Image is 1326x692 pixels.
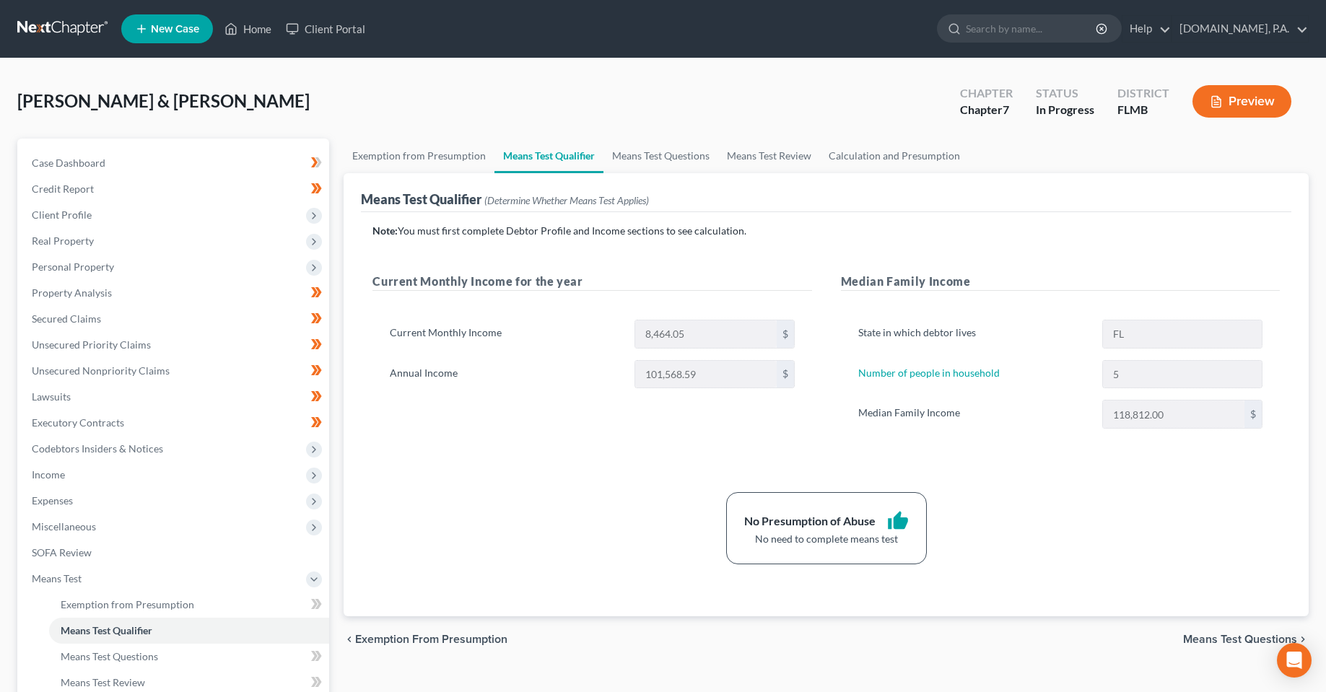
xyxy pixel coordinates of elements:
[887,510,909,532] i: thumb_up
[1297,634,1309,645] i: chevron_right
[484,194,649,206] span: (Determine Whether Means Test Applies)
[17,90,310,111] span: [PERSON_NAME] & [PERSON_NAME]
[20,150,329,176] a: Case Dashboard
[1183,634,1297,645] span: Means Test Questions
[858,367,1000,379] a: Number of people in household
[820,139,969,173] a: Calculation and Presumption
[61,650,158,662] span: Means Test Questions
[841,273,1280,291] h5: Median Family Income
[383,360,627,389] label: Annual Income
[494,139,603,173] a: Means Test Qualifier
[966,15,1098,42] input: Search by name...
[1003,102,1009,116] span: 7
[1277,643,1312,678] div: Open Intercom Messenger
[20,332,329,358] a: Unsecured Priority Claims
[32,209,92,221] span: Client Profile
[151,24,199,35] span: New Case
[49,644,329,670] a: Means Test Questions
[20,280,329,306] a: Property Analysis
[279,16,372,42] a: Client Portal
[1172,16,1308,42] a: [DOMAIN_NAME], P.A.
[851,320,1096,349] label: State in which debtor lives
[32,572,82,584] span: Means Test
[1192,85,1291,118] button: Preview
[1244,400,1262,428] div: $
[32,338,151,351] span: Unsecured Priority Claims
[32,494,73,507] span: Expenses
[61,624,152,636] span: Means Test Qualifier
[718,139,820,173] a: Means Test Review
[32,260,114,273] span: Personal Property
[372,224,1280,238] p: You must first complete Debtor Profile and Income sections to see calculation.
[372,273,811,291] h5: Current Monthly Income for the year
[49,592,329,618] a: Exemption from Presumption
[20,540,329,566] a: SOFA Review
[32,442,163,455] span: Codebtors Insiders & Notices
[603,139,718,173] a: Means Test Questions
[355,634,507,645] span: Exemption from Presumption
[20,358,329,384] a: Unsecured Nonpriority Claims
[32,364,170,377] span: Unsecured Nonpriority Claims
[344,634,355,645] i: chevron_left
[1103,320,1262,348] input: State
[777,361,794,388] div: $
[1103,400,1244,428] input: 0.00
[32,157,105,169] span: Case Dashboard
[20,410,329,436] a: Executory Contracts
[32,546,92,559] span: SOFA Review
[32,286,112,299] span: Property Analysis
[1103,361,1262,388] input: --
[32,390,71,403] span: Lawsuits
[49,618,329,644] a: Means Test Qualifier
[32,416,124,429] span: Executory Contracts
[1036,85,1094,102] div: Status
[1036,102,1094,118] div: In Progress
[635,320,777,348] input: 0.00
[960,102,1013,118] div: Chapter
[851,400,1096,429] label: Median Family Income
[217,16,279,42] a: Home
[344,139,494,173] a: Exemption from Presumption
[61,598,194,610] span: Exemption from Presumption
[32,183,94,195] span: Credit Report
[635,361,777,388] input: 0.00
[20,176,329,202] a: Credit Report
[777,320,794,348] div: $
[32,468,65,481] span: Income
[960,85,1013,102] div: Chapter
[20,384,329,410] a: Lawsuits
[32,520,96,533] span: Miscellaneous
[20,306,329,332] a: Secured Claims
[372,224,398,237] strong: Note:
[744,532,909,546] div: No need to complete means test
[1117,85,1169,102] div: District
[32,312,101,325] span: Secured Claims
[344,634,507,645] button: chevron_left Exemption from Presumption
[32,235,94,247] span: Real Property
[744,513,876,530] div: No Presumption of Abuse
[361,190,649,208] div: Means Test Qualifier
[1117,102,1169,118] div: FLMB
[1122,16,1171,42] a: Help
[1183,634,1309,645] button: Means Test Questions chevron_right
[383,320,627,349] label: Current Monthly Income
[61,676,145,688] span: Means Test Review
